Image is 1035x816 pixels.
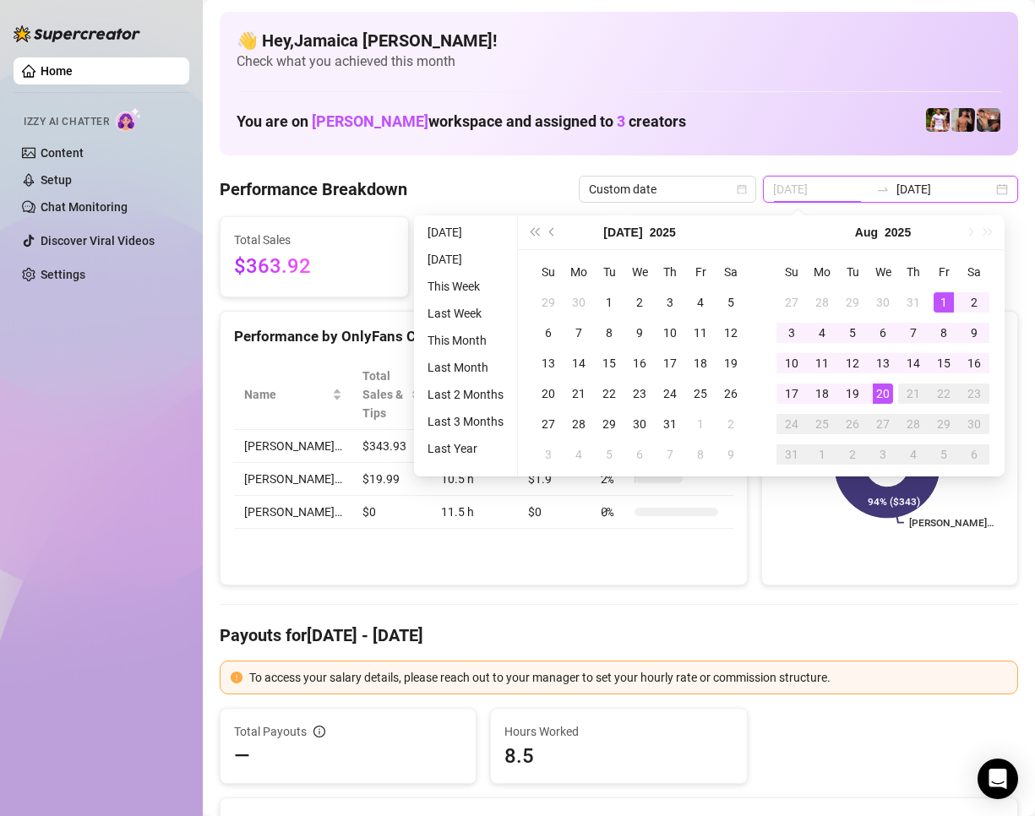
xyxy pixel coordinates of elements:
div: 6 [629,444,650,465]
td: 2025-09-04 [898,439,929,470]
div: 11 [812,353,832,373]
div: 20 [873,384,893,404]
th: Su [533,257,564,287]
td: 2025-06-30 [564,287,594,318]
div: 31 [903,292,923,313]
div: 16 [629,353,650,373]
td: 2025-07-15 [594,348,624,378]
td: 2025-08-03 [776,318,807,348]
h1: You are on workspace and assigned to creators [237,112,686,131]
div: 6 [964,444,984,465]
td: 2025-08-06 [624,439,655,470]
div: 28 [569,414,589,434]
div: 3 [873,444,893,465]
div: 12 [842,353,863,373]
img: AI Chatter [116,107,142,132]
div: To access your salary details, please reach out to your manager to set your hourly rate or commis... [249,668,1007,687]
td: 2025-08-04 [564,439,594,470]
a: Settings [41,268,85,281]
button: Choose a month [855,215,878,249]
td: $1.9 [518,463,590,496]
td: 2025-07-28 [564,409,594,439]
th: Mo [564,257,594,287]
td: 2025-07-26 [716,378,746,409]
td: 2025-08-01 [929,287,959,318]
td: 2025-07-07 [564,318,594,348]
td: 2025-07-24 [655,378,685,409]
td: [PERSON_NAME]… [234,496,352,529]
div: 28 [903,414,923,434]
td: 2025-08-11 [807,348,837,378]
div: 5 [599,444,619,465]
div: 15 [599,353,619,373]
td: 2025-08-21 [898,378,929,409]
td: 2025-08-07 [655,439,685,470]
span: 0 % [601,503,628,521]
div: 18 [812,384,832,404]
td: 2025-08-04 [807,318,837,348]
div: 5 [721,292,741,313]
td: 2025-08-12 [837,348,868,378]
td: 2025-08-31 [776,439,807,470]
td: 2025-07-31 [655,409,685,439]
div: 4 [903,444,923,465]
td: 2025-09-06 [959,439,989,470]
div: Open Intercom Messenger [978,759,1018,799]
h4: Payouts for [DATE] - [DATE] [220,623,1018,647]
div: 1 [934,292,954,313]
div: 2 [842,444,863,465]
div: 22 [934,384,954,404]
div: 13 [873,353,893,373]
div: 17 [782,384,802,404]
td: 2025-08-22 [929,378,959,409]
td: 2025-07-16 [624,348,655,378]
td: 2025-07-10 [655,318,685,348]
img: Hector [926,108,950,132]
td: 2025-07-02 [624,287,655,318]
td: 2025-07-09 [624,318,655,348]
span: Check what you achieved this month [237,52,1001,71]
div: 7 [660,444,680,465]
div: 3 [660,292,680,313]
td: 2025-08-14 [898,348,929,378]
td: 2025-07-25 [685,378,716,409]
img: Osvaldo [977,108,1000,132]
div: 3 [538,444,558,465]
div: 3 [782,323,802,343]
td: 2025-07-20 [533,378,564,409]
td: 2025-07-22 [594,378,624,409]
div: 4 [812,323,832,343]
td: 2025-08-10 [776,348,807,378]
td: 2025-08-15 [929,348,959,378]
td: 2025-08-16 [959,348,989,378]
a: Setup [41,173,72,187]
td: $0 [518,496,590,529]
li: This Week [421,276,510,296]
div: 30 [629,414,650,434]
div: 1 [599,292,619,313]
div: 30 [873,292,893,313]
div: 9 [964,323,984,343]
div: 5 [934,444,954,465]
button: Choose a month [603,215,642,249]
td: 2025-07-12 [716,318,746,348]
td: 2025-07-31 [898,287,929,318]
div: 29 [934,414,954,434]
div: 25 [812,414,832,434]
span: swap-right [876,182,890,196]
span: 3 [617,112,625,130]
div: 15 [934,353,954,373]
span: to [876,182,890,196]
td: 2025-07-04 [685,287,716,318]
div: 1 [690,414,711,434]
div: 27 [873,414,893,434]
li: [DATE] [421,249,510,269]
td: [PERSON_NAME]… [234,430,352,463]
div: 4 [690,292,711,313]
th: We [624,257,655,287]
div: 2 [629,292,650,313]
td: 11.5 h [431,496,518,529]
div: 27 [538,414,558,434]
span: Total Sales [234,231,395,249]
td: 2025-07-27 [533,409,564,439]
